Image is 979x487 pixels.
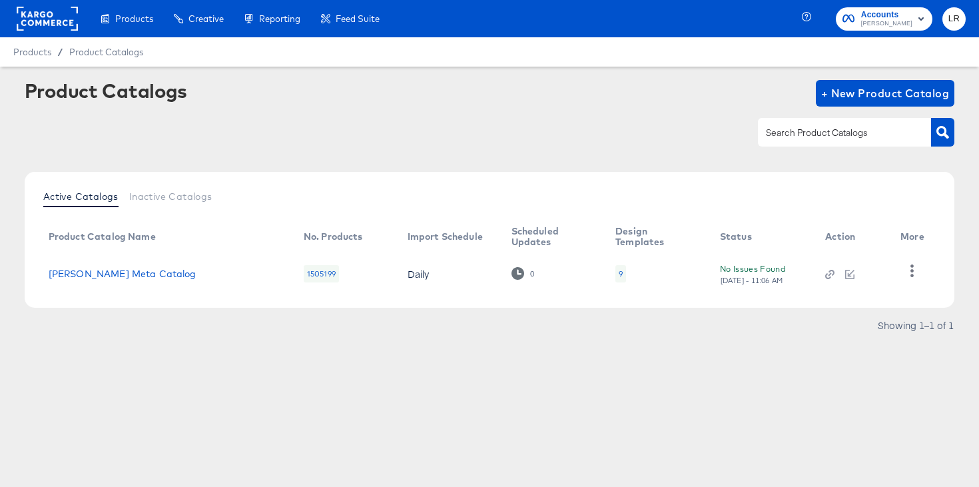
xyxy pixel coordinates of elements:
[188,13,224,24] span: Creative
[615,265,626,282] div: 9
[948,11,960,27] span: LR
[619,268,623,279] div: 9
[763,125,905,141] input: Search Product Catalogs
[942,7,966,31] button: LR
[336,13,380,24] span: Feed Suite
[511,226,589,247] div: Scheduled Updates
[304,231,363,242] div: No. Products
[115,13,153,24] span: Products
[529,269,535,278] div: 0
[821,84,950,103] span: + New Product Catalog
[25,80,187,101] div: Product Catalogs
[890,221,940,253] th: More
[43,191,119,202] span: Active Catalogs
[259,13,300,24] span: Reporting
[408,231,483,242] div: Import Schedule
[815,221,890,253] th: Action
[615,226,693,247] div: Design Templates
[397,253,501,294] td: Daily
[709,221,815,253] th: Status
[13,47,51,57] span: Products
[69,47,143,57] a: Product Catalogs
[861,19,912,29] span: [PERSON_NAME]
[49,231,156,242] div: Product Catalog Name
[49,268,196,279] a: [PERSON_NAME] Meta Catalog
[51,47,69,57] span: /
[129,191,212,202] span: Inactive Catalogs
[304,265,339,282] div: 1505199
[511,267,535,280] div: 0
[836,7,932,31] button: Accounts[PERSON_NAME]
[861,8,912,22] span: Accounts
[816,80,955,107] button: + New Product Catalog
[877,320,954,330] div: Showing 1–1 of 1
